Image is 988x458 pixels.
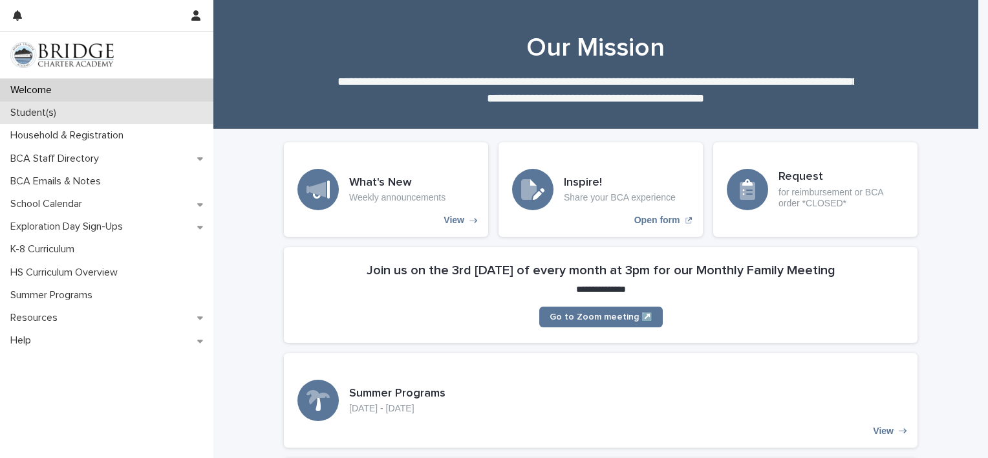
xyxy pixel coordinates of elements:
p: View [444,215,464,226]
p: Exploration Day Sign-Ups [5,221,133,233]
p: Summer Programs [5,289,103,301]
h2: Join us on the 3rd [DATE] of every month at 3pm for our Monthly Family Meeting [367,263,835,278]
p: Resources [5,312,68,324]
p: Help [5,334,41,347]
a: View [284,142,488,237]
h3: What's New [349,176,446,190]
p: Weekly announcements [349,192,446,203]
img: V1C1m3IdTEidaUdm9Hs0 [10,42,114,68]
p: School Calendar [5,198,92,210]
p: BCA Staff Directory [5,153,109,165]
p: Share your BCA experience [564,192,676,203]
p: BCA Emails & Notes [5,175,111,188]
a: View [284,353,918,448]
p: for reimbursement or BCA order *CLOSED* [779,187,904,209]
p: K-8 Curriculum [5,243,85,256]
h3: Summer Programs [349,387,446,401]
p: Welcome [5,84,62,96]
h3: Request [779,170,904,184]
a: Go to Zoom meeting ↗️ [539,307,663,327]
h1: Our Mission [279,32,912,63]
p: Open form [634,215,680,226]
p: Student(s) [5,107,67,119]
p: Household & Registration [5,129,134,142]
h3: Inspire! [564,176,676,190]
span: Go to Zoom meeting ↗️ [550,312,652,322]
p: HS Curriculum Overview [5,267,128,279]
p: View [873,426,894,437]
p: [DATE] - [DATE] [349,403,446,414]
a: Open form [499,142,703,237]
